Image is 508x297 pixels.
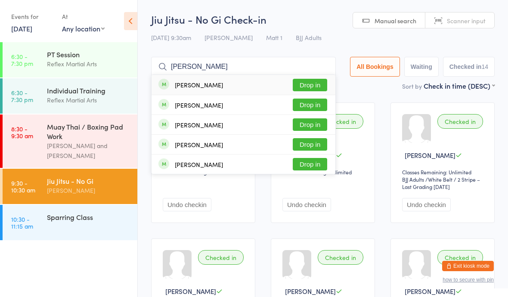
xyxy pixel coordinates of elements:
[47,141,130,161] div: [PERSON_NAME] and [PERSON_NAME]
[47,176,130,186] div: Jiu Jitsu - No Gi
[175,121,223,128] div: [PERSON_NAME]
[282,198,331,211] button: Undo checkin
[293,158,327,170] button: Drop in
[375,16,416,25] span: Manual search
[175,161,223,168] div: [PERSON_NAME]
[404,57,439,77] button: Waiting
[47,59,130,69] div: Reflex Martial Arts
[405,287,455,296] span: [PERSON_NAME]
[47,212,130,222] div: Sparring Class
[481,63,488,70] div: 14
[198,250,244,265] div: Checked in
[165,287,216,296] span: [PERSON_NAME]
[175,81,223,88] div: [PERSON_NAME]
[318,114,363,129] div: Checked in
[437,250,483,265] div: Checked in
[3,78,137,114] a: 6:30 -7:30 pmIndividual TrainingReflex Martial Arts
[175,141,223,148] div: [PERSON_NAME]
[442,261,494,271] button: Exit kiosk mode
[151,12,495,26] h2: Jiu Jitsu - No Gi Check-in
[293,118,327,131] button: Drop in
[402,168,486,176] div: Classes Remaining: Unlimited
[447,16,486,25] span: Scanner input
[204,33,253,42] span: [PERSON_NAME]
[47,86,130,95] div: Individual Training
[266,33,282,42] span: Matt 1
[3,169,137,204] a: 9:30 -10:30 amJiu Jitsu - No Gi[PERSON_NAME]
[293,99,327,111] button: Drop in
[3,114,137,168] a: 8:30 -9:30 amMuay Thai / Boxing Pad Work[PERSON_NAME] and [PERSON_NAME]
[11,53,33,67] time: 6:30 - 7:30 pm
[3,205,137,240] a: 10:30 -11:15 amSparring Class
[402,176,480,190] span: / White Belt / 2 Stripe – Last Grading [DATE]
[47,95,130,105] div: Reflex Martial Arts
[424,81,495,90] div: Check in time (DESC)
[293,79,327,91] button: Drop in
[350,57,400,77] button: All Bookings
[405,151,455,160] span: [PERSON_NAME]
[437,114,483,129] div: Checked in
[47,122,130,141] div: Muay Thai / Boxing Pad Work
[62,9,105,24] div: At
[47,186,130,195] div: [PERSON_NAME]
[443,277,494,283] button: how to secure with pin
[11,125,33,139] time: 8:30 - 9:30 am
[402,82,422,90] label: Sort by
[11,89,33,103] time: 6:30 - 7:30 pm
[11,24,32,33] a: [DATE]
[151,57,336,77] input: Search
[11,179,35,193] time: 9:30 - 10:30 am
[11,216,33,229] time: 10:30 - 11:15 am
[402,176,424,183] div: BJJ Adults
[62,24,105,33] div: Any location
[293,138,327,151] button: Drop in
[175,102,223,108] div: [PERSON_NAME]
[402,198,451,211] button: Undo checkin
[11,9,53,24] div: Events for
[151,33,191,42] span: [DATE] 9:30am
[3,42,137,77] a: 6:30 -7:30 pmPT SessionReflex Martial Arts
[318,250,363,265] div: Checked in
[296,33,322,42] span: BJJ Adults
[163,198,211,211] button: Undo checkin
[443,57,495,77] button: Checked in14
[47,49,130,59] div: PT Session
[285,287,336,296] span: [PERSON_NAME]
